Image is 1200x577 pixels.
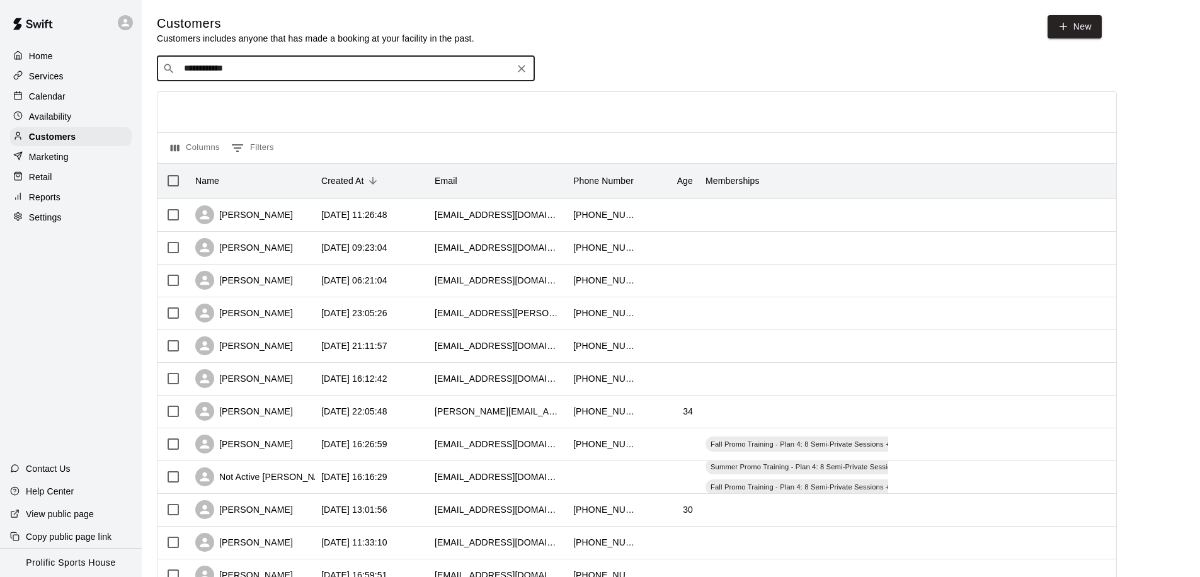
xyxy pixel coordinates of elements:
[10,168,132,186] a: Retail
[29,110,72,123] p: Availability
[573,405,636,418] div: +17809052682
[706,163,760,198] div: Memberships
[321,405,387,418] div: 2025-09-05 22:05:48
[573,209,636,221] div: +14038269969
[435,503,561,516] div: sharynmoore@hotmail.com
[435,536,561,549] div: athena768m@gmail.com
[321,340,387,352] div: 2025-09-07 21:11:57
[10,67,132,86] a: Services
[10,188,132,207] div: Reports
[1048,15,1102,38] a: New
[513,60,530,77] button: Clear
[321,241,387,254] div: 2025-09-08 09:23:04
[321,438,387,450] div: 2025-09-02 16:26:59
[706,479,1018,494] div: Fall Promo Training - Plan 4: 8 Semi-Private Sessions + 4 Group Training Sessions Per Month
[195,163,219,198] div: Name
[29,191,60,203] p: Reports
[195,336,293,355] div: [PERSON_NAME]
[29,211,62,224] p: Settings
[573,438,636,450] div: +15873361941
[10,107,132,126] a: Availability
[29,151,69,163] p: Marketing
[10,208,132,227] a: Settings
[157,56,535,81] div: Search customers by name or email
[321,209,387,221] div: 2025-09-08 11:26:48
[428,163,567,198] div: Email
[189,163,315,198] div: Name
[573,372,636,385] div: +14037718808
[315,163,428,198] div: Created At
[195,402,293,421] div: [PERSON_NAME]
[435,405,561,418] div: vance.lam2@gmail.com
[10,127,132,146] a: Customers
[157,32,474,45] p: Customers includes anyone that has made a booking at your facility in the past.
[364,172,382,190] button: Sort
[26,462,71,475] p: Contact Us
[321,372,387,385] div: 2025-09-07 16:12:42
[435,372,561,385] div: ursulagonzalez@hotmail.com
[10,147,132,166] a: Marketing
[228,138,277,158] button: Show filters
[435,209,561,221] div: taralee_mak@yahoo.ca
[26,530,111,543] p: Copy public page link
[699,163,888,198] div: Memberships
[10,87,132,106] a: Calendar
[195,205,293,224] div: [PERSON_NAME]
[677,163,693,198] div: Age
[573,274,636,287] div: +14039982981
[706,437,1018,452] div: Fall Promo Training - Plan 4: 8 Semi-Private Sessions + 4 Group Training Sessions Per Month
[435,438,561,450] div: ogilvycruz@gmail.com
[706,482,1018,492] span: Fall Promo Training - Plan 4: 8 Semi-Private Sessions + 4 Group Training Sessions Per Month
[683,503,693,516] div: 30
[321,536,387,549] div: 2025-08-30 11:33:10
[195,500,293,519] div: [PERSON_NAME]
[321,471,387,483] div: 2025-09-02 16:16:29
[435,241,561,254] div: sheenadhan@hotmail.com
[26,508,94,520] p: View public page
[195,271,293,290] div: [PERSON_NAME]
[29,130,76,143] p: Customers
[643,163,699,198] div: Age
[10,47,132,66] a: Home
[29,70,64,83] p: Services
[29,90,66,103] p: Calendar
[683,405,693,418] div: 34
[195,369,293,388] div: [PERSON_NAME]
[26,556,115,569] p: Prolific Sports House
[195,533,293,552] div: [PERSON_NAME]
[321,274,387,287] div: 2025-09-08 06:21:04
[195,435,293,454] div: [PERSON_NAME]
[567,163,643,198] div: Phone Number
[321,163,364,198] div: Created At
[706,462,1033,472] span: Summer Promo Training - Plan 4: 8 Semi-Private Sessions + 4 Group Training Sessions Per Month
[157,15,474,32] h5: Customers
[573,241,636,254] div: +14037967866
[195,304,293,323] div: [PERSON_NAME]
[573,163,634,198] div: Phone Number
[706,459,1033,474] div: Summer Promo Training - Plan 4: 8 Semi-Private Sessions + 4 Group Training Sessions Per Month
[573,340,636,352] div: +15877077814
[573,536,636,549] div: +18257123953
[29,171,52,183] p: Retail
[573,503,636,516] div: +15875831018
[168,138,223,158] button: Select columns
[435,163,457,198] div: Email
[435,307,561,319] div: pcmagnan@shaw.ca
[573,307,636,319] div: +14036894321
[26,485,74,498] p: Help Center
[195,467,336,486] div: Not Active [PERSON_NAME]
[321,307,387,319] div: 2025-09-07 23:05:26
[195,238,293,257] div: [PERSON_NAME]
[435,274,561,287] div: kimma_bee@hotmail.com
[29,50,53,62] p: Home
[435,340,561,352] div: jungsukim2609@gmail.com
[435,471,561,483] div: oglivycruz@gmail.com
